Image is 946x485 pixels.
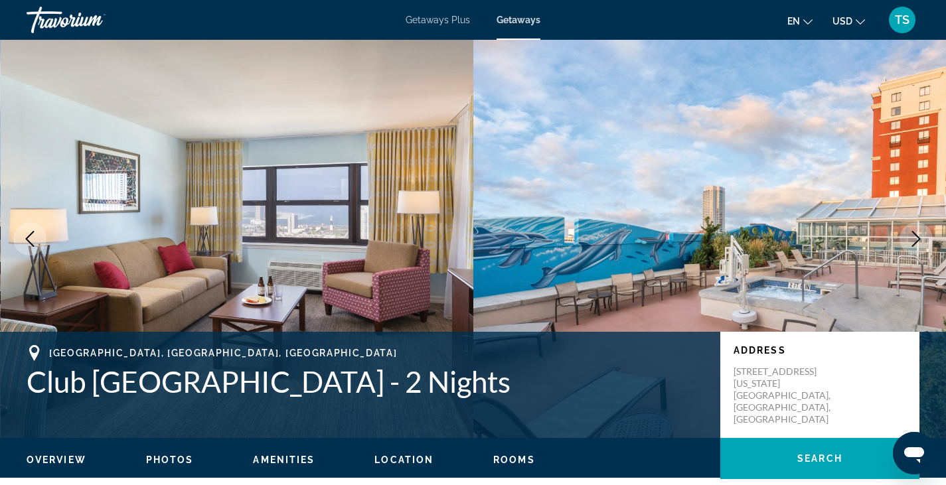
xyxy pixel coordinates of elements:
a: Travorium [27,3,159,37]
span: en [787,16,800,27]
button: Change language [787,11,813,31]
p: Address [734,345,906,356]
span: Rooms [493,454,535,465]
span: USD [832,16,852,27]
a: Getaways Plus [406,15,470,25]
span: TS [895,13,909,27]
button: Next image [900,222,933,255]
span: Amenities [253,454,315,465]
button: Overview [27,454,86,466]
span: Location [374,454,434,465]
span: [GEOGRAPHIC_DATA], [GEOGRAPHIC_DATA], [GEOGRAPHIC_DATA] [49,348,397,358]
button: Rooms [493,454,535,466]
button: Photos [146,454,194,466]
span: Search [797,453,842,464]
p: [STREET_ADDRESS][US_STATE] [GEOGRAPHIC_DATA], [GEOGRAPHIC_DATA], [GEOGRAPHIC_DATA] [734,366,840,425]
span: Overview [27,454,86,465]
iframe: Button to launch messaging window [893,432,935,474]
span: Photos [146,454,194,465]
a: Getaways [497,15,540,25]
button: User Menu [885,6,919,34]
button: Previous image [13,222,46,255]
button: Amenities [253,454,315,466]
h1: Club [GEOGRAPHIC_DATA] - 2 Nights [27,364,707,399]
button: Location [374,454,434,466]
button: Search [720,438,919,479]
button: Change currency [832,11,865,31]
